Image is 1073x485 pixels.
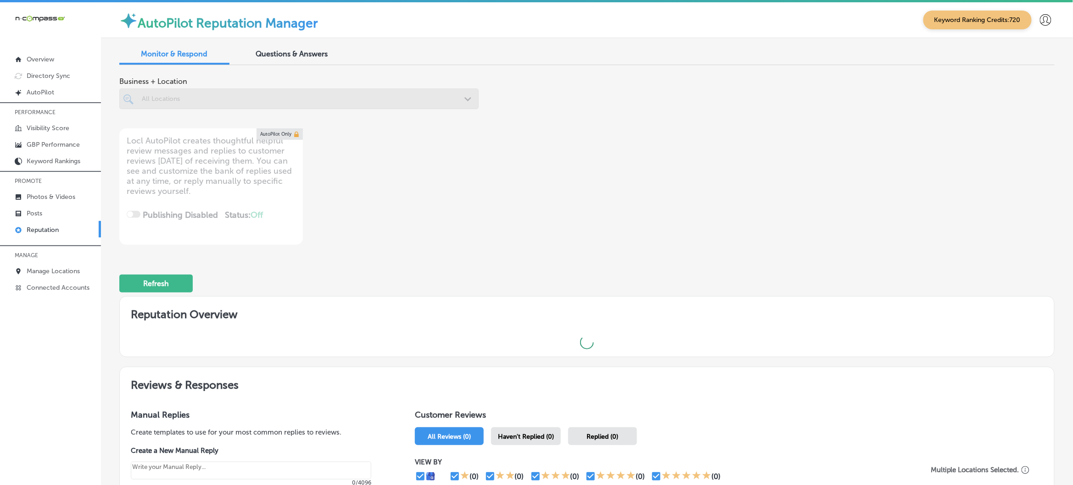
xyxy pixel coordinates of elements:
[570,472,580,481] div: (0)
[460,471,469,482] div: 1 Star
[469,472,479,481] div: (0)
[415,458,917,466] p: VIEW BY
[131,410,386,420] h3: Manual Replies
[27,141,80,149] p: GBP Performance
[711,472,721,481] div: (0)
[27,72,70,80] p: Directory Sync
[27,55,54,63] p: Overview
[27,124,69,132] p: Visibility Score
[515,472,524,481] div: (0)
[662,471,711,482] div: 5 Stars
[27,284,89,292] p: Connected Accounts
[138,16,318,31] label: AutoPilot Reputation Manager
[27,88,54,96] p: AutoPilot
[931,466,1019,474] p: Multiple Locations Selected.
[587,433,618,441] span: Replied (0)
[27,209,42,217] p: Posts
[15,14,65,23] img: 660ab0bf-5cc7-4cb8-ba1c-48b5ae0f18e60NCTV_CLogo_TV_Black_-500x88.png
[27,193,75,201] p: Photos & Videos
[131,462,371,479] textarea: Create your Quick Reply
[496,471,515,482] div: 2 Stars
[131,446,371,455] label: Create a New Manual Reply
[120,367,1054,399] h2: Reviews & Responses
[119,77,479,86] span: Business + Location
[541,471,570,482] div: 3 Stars
[120,297,1054,328] h2: Reputation Overview
[415,410,1043,424] h1: Customer Reviews
[923,11,1032,29] span: Keyword Ranking Credits: 720
[131,427,386,437] p: Create templates to use for your most common replies to reviews.
[256,50,328,58] span: Questions & Answers
[27,157,80,165] p: Keyword Rankings
[119,11,138,30] img: autopilot-icon
[119,275,193,292] button: Refresh
[636,472,645,481] div: (0)
[27,226,59,234] p: Reputation
[141,50,208,58] span: Monitor & Respond
[428,433,471,441] span: All Reviews (0)
[27,267,80,275] p: Manage Locations
[498,433,554,441] span: Haven't Replied (0)
[596,471,636,482] div: 4 Stars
